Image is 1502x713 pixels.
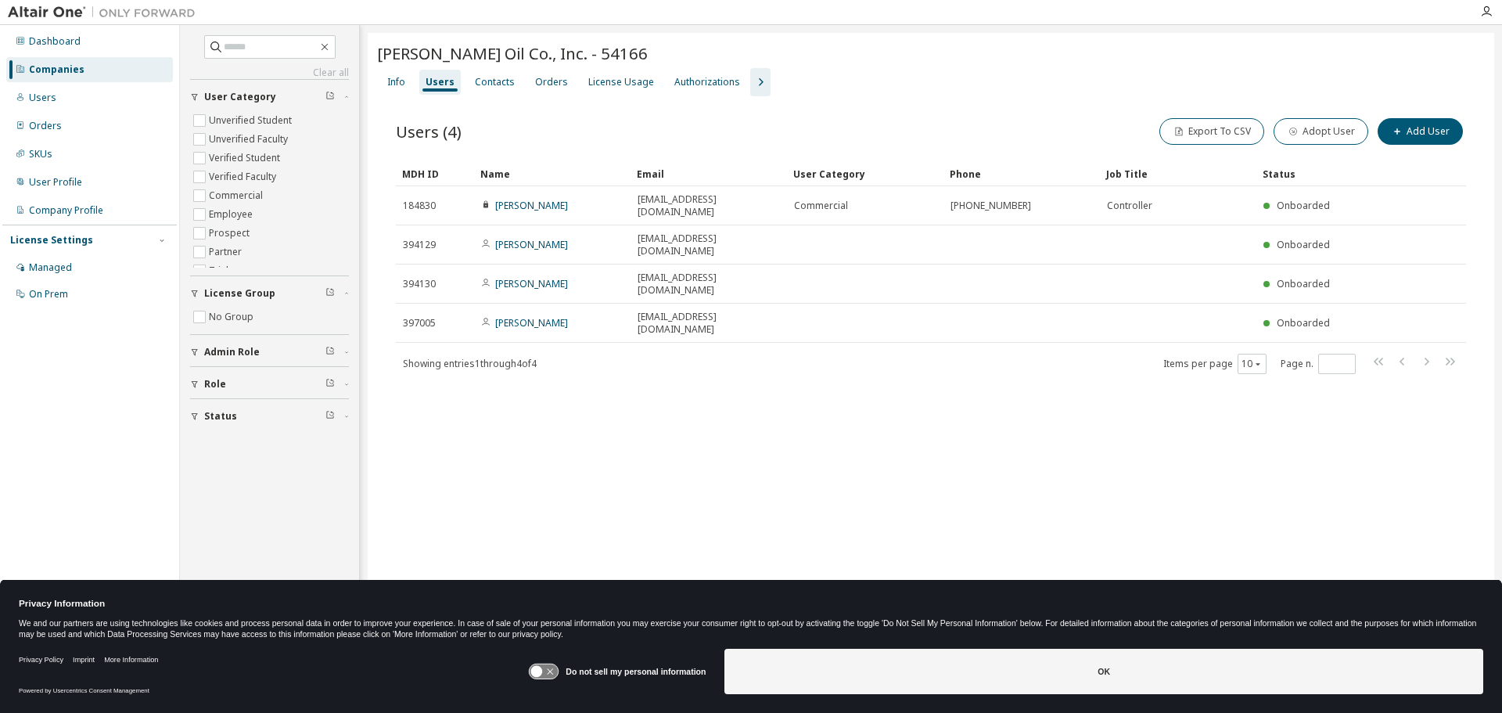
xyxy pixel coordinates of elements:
span: Clear filter [325,91,335,103]
label: Partner [209,243,245,261]
label: Verified Student [209,149,283,167]
span: Commercial [794,200,848,212]
span: [EMAIL_ADDRESS][DOMAIN_NAME] [638,311,780,336]
div: Status [1263,161,1372,186]
div: Authorizations [674,76,740,88]
button: Role [190,367,349,402]
span: Onboarded [1277,316,1330,329]
img: Altair One [8,5,203,20]
a: [PERSON_NAME] [495,238,568,251]
span: Onboarded [1277,238,1330,251]
span: Items per page [1163,354,1267,374]
div: On Prem [29,288,68,301]
span: License Group [204,287,275,300]
label: Unverified Student [209,111,295,130]
span: Admin Role [204,346,260,358]
span: Controller [1107,200,1152,212]
span: Users (4) [396,121,462,142]
span: User Category [204,91,276,103]
span: Onboarded [1277,199,1330,212]
div: Orders [535,76,568,88]
div: SKUs [29,148,52,160]
span: Showing entries 1 through 4 of 4 [403,357,537,370]
span: Role [204,378,226,391]
button: Status [190,399,349,434]
span: [EMAIL_ADDRESS][DOMAIN_NAME] [638,193,780,218]
span: 394129 [403,239,436,251]
a: [PERSON_NAME] [495,316,568,329]
span: Clear filter [325,410,335,423]
button: Adopt User [1274,118,1368,145]
label: Verified Faculty [209,167,279,186]
label: Commercial [209,186,266,205]
div: MDH ID [402,161,468,186]
button: Admin Role [190,335,349,369]
label: Prospect [209,224,253,243]
div: License Usage [588,76,654,88]
div: Company Profile [29,204,103,217]
span: [PHONE_NUMBER] [950,200,1031,212]
button: Export To CSV [1159,118,1264,145]
span: 397005 [403,317,436,329]
div: Job Title [1106,161,1250,186]
div: Orders [29,120,62,132]
div: User Profile [29,176,82,189]
div: Name [480,161,624,186]
span: Onboarded [1277,277,1330,290]
a: [PERSON_NAME] [495,277,568,290]
span: [PERSON_NAME] Oil Co., Inc. - 54166 [377,42,648,64]
div: Phone [950,161,1094,186]
a: Clear all [190,67,349,79]
button: User Category [190,80,349,114]
div: Companies [29,63,84,76]
button: 10 [1241,358,1263,370]
button: Add User [1378,118,1463,145]
div: Info [387,76,405,88]
span: Status [204,410,237,423]
div: Dashboard [29,35,81,48]
button: License Group [190,276,349,311]
span: 184830 [403,200,436,212]
span: [EMAIL_ADDRESS][DOMAIN_NAME] [638,272,780,297]
div: Contacts [475,76,515,88]
span: Clear filter [325,378,335,391]
div: Managed [29,261,72,274]
span: Page n. [1281,354,1356,374]
label: Unverified Faculty [209,130,291,149]
span: Clear filter [325,346,335,358]
span: Clear filter [325,287,335,300]
span: [EMAIL_ADDRESS][DOMAIN_NAME] [638,232,780,257]
label: Trial [209,261,232,280]
a: [PERSON_NAME] [495,199,568,212]
div: Users [29,92,56,104]
span: 394130 [403,278,436,290]
div: License Settings [10,234,93,247]
label: Employee [209,205,256,224]
div: Users [426,76,455,88]
div: User Category [793,161,937,186]
label: No Group [209,308,257,326]
div: Email [637,161,781,186]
